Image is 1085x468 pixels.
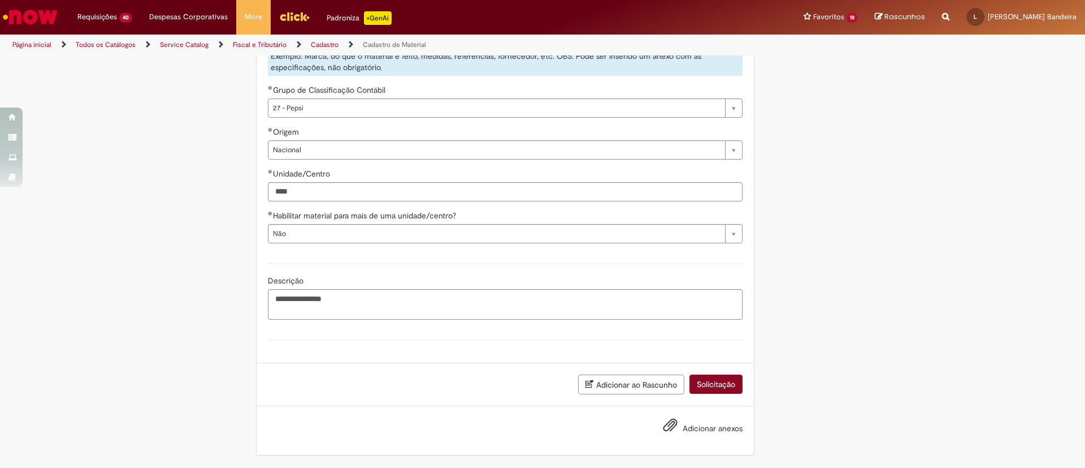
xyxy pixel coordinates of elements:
[268,289,743,320] textarea: Descrição
[160,40,209,49] a: Service Catalog
[268,85,273,90] span: Obrigatório Preenchido
[884,11,925,22] span: Rascunhos
[689,375,743,394] button: Solicitação
[76,40,136,49] a: Todos os Catálogos
[268,169,273,174] span: Obrigatório Preenchido
[233,40,287,49] a: Fiscal e Tributário
[268,211,273,216] span: Obrigatório Preenchido
[273,141,719,159] span: Nacional
[875,12,925,23] a: Rascunhos
[268,127,273,132] span: Obrigatório Preenchido
[268,182,743,201] input: Unidade/Centro
[273,225,719,243] span: Não
[847,13,858,23] span: 18
[813,11,844,23] span: Favoritos
[327,11,392,25] div: Padroniza
[273,127,301,137] span: Origem
[364,11,392,25] p: +GenAi
[279,8,310,25] img: click_logo_yellow_360x200.png
[660,415,680,441] button: Adicionar anexos
[77,11,117,23] span: Requisições
[268,48,743,76] div: Exemplo: Marca, do que o material é feito, medidas, referências, fornecedor, etc. OBS: Pode ser i...
[268,276,306,286] span: Descrição
[119,13,132,23] span: 40
[149,11,228,23] span: Despesas Corporativas
[245,11,262,23] span: More
[273,99,719,117] span: 27 - Pepsi
[974,13,977,20] span: L
[273,169,332,179] span: Unidade/Centro
[988,12,1077,22] span: [PERSON_NAME] Bandeira
[12,40,51,49] a: Página inicial
[273,211,458,221] span: Habilitar material para mais de uma unidade/centro?
[363,40,426,49] a: Cadastro de Material
[578,375,684,394] button: Adicionar ao Rascunho
[1,6,59,28] img: ServiceNow
[8,35,715,55] ul: Trilhas de página
[311,40,338,49] a: Cadastro
[683,423,743,433] span: Adicionar anexos
[273,85,388,95] span: Grupo de Classificação Contábil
